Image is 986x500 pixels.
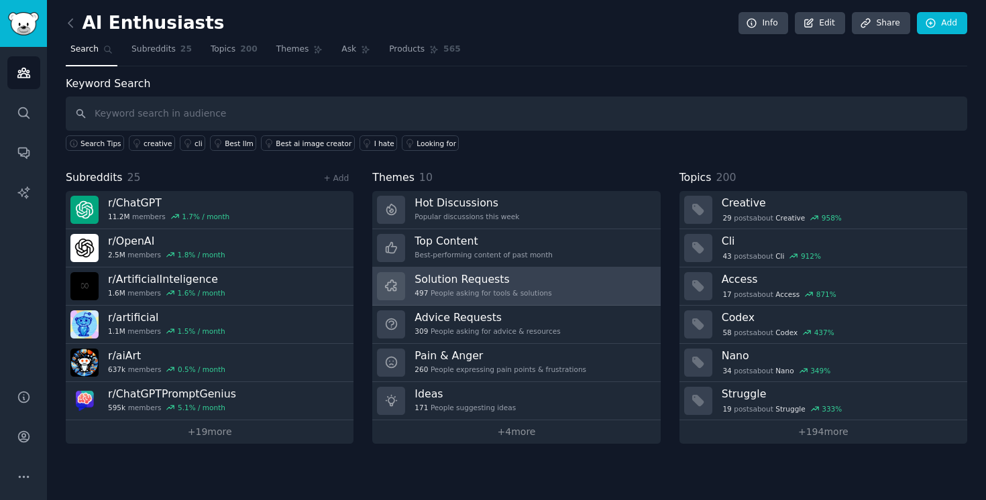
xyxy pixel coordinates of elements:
a: Access17postsaboutAccess871% [679,267,967,306]
div: 1.8 % / month [178,250,225,259]
div: post s about [722,212,843,224]
img: ArtificialInteligence [70,272,99,300]
a: Cli43postsaboutCli912% [679,229,967,267]
div: 437 % [814,328,834,337]
span: Cli [775,251,784,261]
h3: Hot Discussions [415,196,519,210]
a: r/ArtificialInteligence1.6Mmembers1.6% / month [66,267,353,306]
div: I hate [374,139,394,148]
img: artificial [70,310,99,338]
span: Access [775,290,800,299]
span: 200 [716,171,736,184]
div: 1.7 % / month [182,212,229,221]
a: Codex58postsaboutCodex437% [679,306,967,344]
span: 2.5M [108,250,125,259]
h3: Pain & Anger [415,349,586,363]
a: Hot DiscussionsPopular discussions this week [372,191,660,229]
span: 17 [722,290,731,299]
div: People expressing pain points & frustrations [415,365,586,374]
div: Best llm [225,139,254,148]
a: Best llm [210,135,256,151]
div: 1.5 % / month [178,326,225,336]
span: Topics [679,170,712,186]
div: Best-performing content of past month [415,250,553,259]
h3: r/ ChatGPTPromptGenius [108,387,236,401]
div: Popular discussions this week [415,212,519,221]
div: 333 % [822,404,842,414]
a: Nano34postsaboutNano349% [679,344,967,382]
a: Ask [337,39,375,66]
button: Search Tips [66,135,124,151]
div: People suggesting ideas [415,403,516,412]
h3: r/ OpenAI [108,234,225,248]
a: Search [66,39,117,66]
div: members [108,250,225,259]
a: Ideas171People suggesting ideas [372,382,660,420]
div: 912 % [801,251,821,261]
a: Creative29postsaboutCreative958% [679,191,967,229]
a: Products565 [384,39,465,66]
h3: Struggle [722,387,958,401]
span: Creative [775,213,805,223]
span: Products [389,44,425,56]
div: 0.5 % / month [178,365,225,374]
div: post s about [722,326,836,338]
a: Info [738,12,788,35]
a: +4more [372,420,660,444]
span: 309 [415,326,428,336]
a: + Add [323,174,349,183]
span: Topics [211,44,235,56]
h3: Ideas [415,387,516,401]
h3: Codex [722,310,958,324]
h3: r/ ChatGPT [108,196,229,210]
h3: Solution Requests [415,272,551,286]
span: Codex [775,328,798,337]
span: Search [70,44,99,56]
div: 958 % [822,213,842,223]
span: 25 [180,44,192,56]
div: Best ai image creator [276,139,351,148]
div: post s about [722,365,832,377]
a: Best ai image creator [261,135,354,151]
img: GummySearch logo [8,12,39,36]
span: 171 [415,403,428,412]
a: Looking for [402,135,459,151]
a: Struggle19postsaboutStruggle333% [679,382,967,420]
span: Themes [372,170,415,186]
a: Subreddits25 [127,39,197,66]
div: 871 % [816,290,836,299]
a: Solution Requests497People asking for tools & solutions [372,267,660,306]
a: cli [180,135,205,151]
a: creative [129,135,175,151]
a: Topics200 [206,39,262,66]
div: Looking for [417,139,456,148]
div: members [108,212,229,221]
a: r/ChatGPT11.2Mmembers1.7% / month [66,191,353,229]
a: Share [852,12,910,35]
span: 43 [722,251,731,261]
span: Ask [341,44,356,56]
span: Search Tips [80,139,121,148]
div: People asking for advice & resources [415,326,560,336]
span: 1.1M [108,326,125,336]
span: Struggle [775,404,805,414]
div: post s about [722,288,838,300]
span: Nano [775,366,793,375]
span: 497 [415,288,428,298]
span: 10 [419,171,433,184]
a: r/artificial1.1Mmembers1.5% / month [66,306,353,344]
a: I hate [360,135,398,151]
label: Keyword Search [66,77,150,90]
h3: Advice Requests [415,310,560,324]
h3: Cli [722,234,958,248]
span: 19 [722,404,731,414]
span: Themes [276,44,309,56]
div: cli [195,139,203,148]
a: +19more [66,420,353,444]
span: 34 [722,366,731,375]
a: r/aiArt637kmembers0.5% / month [66,344,353,382]
div: People asking for tools & solutions [415,288,551,298]
h2: AI Enthusiasts [66,13,224,34]
span: 260 [415,365,428,374]
span: 565 [443,44,461,56]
